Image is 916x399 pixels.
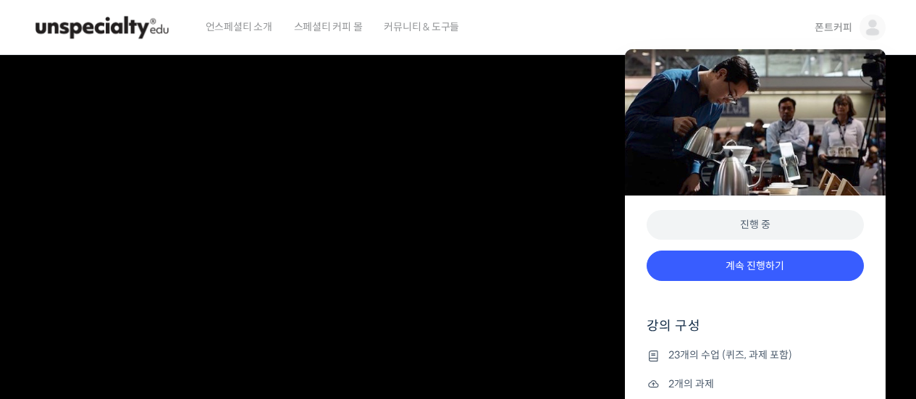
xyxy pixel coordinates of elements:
[647,375,864,392] li: 2개의 과제
[647,317,864,346] h4: 강의 구성
[815,21,852,34] span: 폰트커피
[647,347,864,364] li: 23개의 수업 (퀴즈, 과제 포함)
[647,210,864,240] div: 진행 중
[647,251,864,282] a: 계속 진행하기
